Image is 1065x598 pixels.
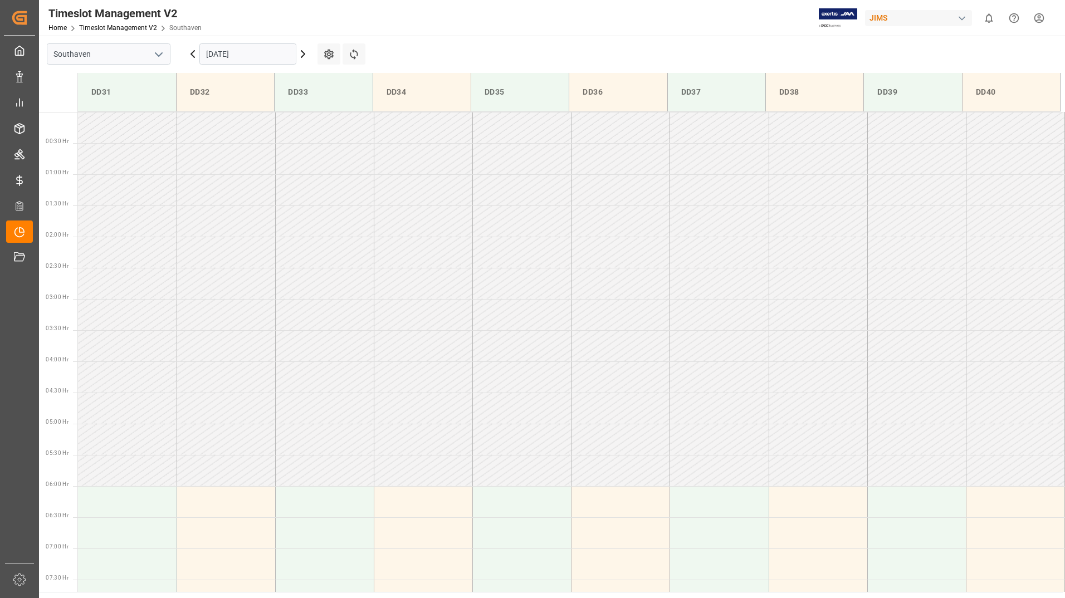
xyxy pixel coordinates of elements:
[185,82,265,102] div: DD32
[775,82,854,102] div: DD38
[382,82,462,102] div: DD34
[48,5,202,22] div: Timeslot Management V2
[46,263,69,269] span: 02:30 Hr
[46,450,69,456] span: 05:30 Hr
[46,512,69,518] span: 06:30 Hr
[46,232,69,238] span: 02:00 Hr
[46,481,69,487] span: 06:00 Hr
[480,82,560,102] div: DD35
[819,8,857,28] img: Exertis%20JAM%20-%20Email%20Logo.jpg_1722504956.jpg
[865,10,972,26] div: JIMS
[46,419,69,425] span: 05:00 Hr
[46,138,69,144] span: 00:30 Hr
[48,24,67,32] a: Home
[46,575,69,581] span: 07:30 Hr
[46,356,69,362] span: 04:00 Hr
[46,325,69,331] span: 03:30 Hr
[677,82,756,102] div: DD37
[47,43,170,65] input: Type to search/select
[46,388,69,394] span: 04:30 Hr
[46,543,69,550] span: 07:00 Hr
[46,169,69,175] span: 01:00 Hr
[971,82,1051,102] div: DD40
[46,294,69,300] span: 03:00 Hr
[873,82,952,102] div: DD39
[87,82,167,102] div: DD31
[199,43,296,65] input: DD-MM-YYYY
[150,46,167,63] button: open menu
[865,7,976,28] button: JIMS
[1002,6,1027,31] button: Help Center
[284,82,363,102] div: DD33
[46,200,69,207] span: 01:30 Hr
[79,24,157,32] a: Timeslot Management V2
[578,82,658,102] div: DD36
[976,6,1002,31] button: show 0 new notifications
